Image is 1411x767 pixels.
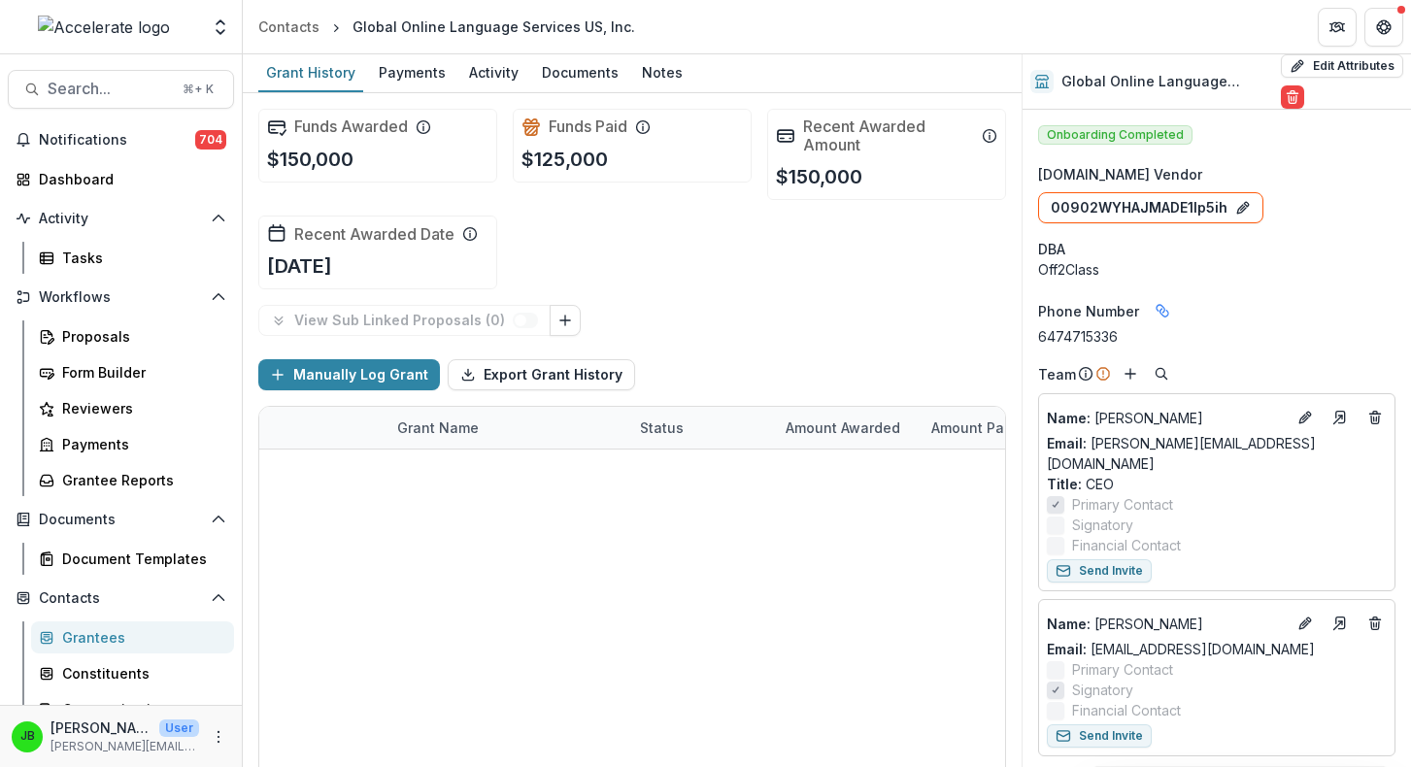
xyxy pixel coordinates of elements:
[1047,410,1091,426] span: Name :
[774,407,920,449] div: Amount Awarded
[549,117,627,136] h2: Funds Paid
[1047,408,1286,428] a: Name: [PERSON_NAME]
[1038,326,1395,347] div: 6474715336
[1047,433,1387,474] a: Email: [PERSON_NAME][EMAIL_ADDRESS][DOMAIN_NAME]
[776,162,862,191] p: $150,000
[8,203,234,234] button: Open Activity
[1047,616,1091,632] span: Name :
[534,54,626,92] a: Documents
[62,434,218,454] div: Payments
[251,13,327,41] a: Contacts
[1072,680,1133,700] span: Signatory
[1072,494,1173,515] span: Primary Contact
[774,417,912,438] div: Amount Awarded
[803,117,974,154] h2: Recent Awarded Amount
[31,242,234,274] a: Tasks
[50,738,199,755] p: [PERSON_NAME][EMAIL_ADDRESS][PERSON_NAME][DOMAIN_NAME]
[353,17,635,37] div: Global Online Language Services US, Inc.
[8,282,234,313] button: Open Workflows
[31,320,234,352] a: Proposals
[534,58,626,86] div: Documents
[258,54,363,92] a: Grant History
[634,58,690,86] div: Notes
[1047,614,1286,634] a: Name: [PERSON_NAME]
[1325,608,1356,639] a: Go to contact
[62,549,218,569] div: Document Templates
[461,54,526,92] a: Activity
[1047,474,1387,494] p: CEO
[62,398,218,418] div: Reviewers
[8,70,234,109] button: Search...
[1047,639,1315,659] a: Email: [EMAIL_ADDRESS][DOMAIN_NAME]
[1150,362,1173,385] button: Search
[207,725,230,749] button: More
[31,657,234,689] a: Constituents
[294,117,408,136] h2: Funds Awarded
[1047,559,1152,583] button: Send Invite
[1147,295,1178,326] button: Linked binding
[207,8,234,47] button: Open entity switcher
[48,80,171,98] span: Search...
[448,359,635,390] button: Export Grant History
[1119,362,1142,385] button: Add
[1061,74,1273,90] h2: Global Online Language Services US, Inc.
[1038,164,1202,184] span: [DOMAIN_NAME] Vendor
[39,132,195,149] span: Notifications
[461,58,526,86] div: Activity
[159,719,199,737] p: User
[628,407,774,449] div: Status
[39,211,203,227] span: Activity
[1038,125,1193,145] span: Onboarding Completed
[1038,364,1076,384] p: Team
[1293,612,1317,635] button: Edit
[251,13,643,41] nav: breadcrumb
[31,543,234,575] a: Document Templates
[258,359,440,390] button: Manually Log Grant
[258,17,319,37] div: Contacts
[62,663,218,684] div: Constituents
[39,289,203,306] span: Workflows
[62,627,218,648] div: Grantees
[1072,515,1133,535] span: Signatory
[258,305,551,336] button: View Sub Linked Proposals (0)
[550,305,581,336] button: Link Grants
[8,163,234,195] a: Dashboard
[371,54,454,92] a: Payments
[39,590,203,607] span: Contacts
[386,417,490,438] div: Grant Name
[31,356,234,388] a: Form Builder
[1047,476,1082,492] span: Title :
[294,225,454,244] h2: Recent Awarded Date
[1038,239,1065,259] span: DBA
[179,79,218,100] div: ⌘ + K
[267,251,332,281] p: [DATE]
[1363,406,1387,429] button: Deletes
[920,407,1065,449] div: Amount Paid
[1047,724,1152,748] button: Send Invite
[267,145,353,174] p: $150,000
[38,16,170,39] img: Accelerate logo
[521,145,608,174] p: $125,000
[62,699,218,719] div: Communications
[39,512,203,528] span: Documents
[62,326,218,347] div: Proposals
[31,693,234,725] a: Communications
[62,470,218,490] div: Grantee Reports
[294,313,513,329] p: View Sub Linked Proposals ( 0 )
[62,362,218,383] div: Form Builder
[1047,408,1286,428] p: [PERSON_NAME]
[1072,535,1181,555] span: Financial Contact
[1325,402,1356,433] a: Go to contact
[1363,612,1387,635] button: Deletes
[31,392,234,424] a: Reviewers
[1281,85,1304,109] button: Delete
[31,428,234,460] a: Payments
[1318,8,1357,47] button: Partners
[1038,301,1139,321] span: Phone Number
[386,407,628,449] div: Grant Name
[1364,8,1403,47] button: Get Help
[1038,259,1395,280] div: Off2Class
[1047,614,1286,634] p: [PERSON_NAME]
